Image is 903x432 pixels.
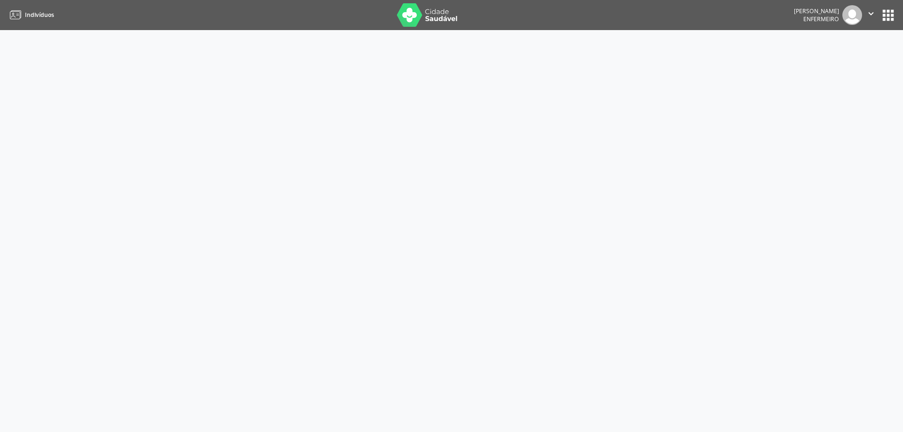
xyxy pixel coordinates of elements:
[25,11,54,19] span: Indivíduos
[842,5,862,25] img: img
[803,15,839,23] span: Enfermeiro
[880,7,896,24] button: apps
[794,7,839,15] div: [PERSON_NAME]
[7,7,54,23] a: Indivíduos
[862,5,880,25] button: 
[866,8,876,19] i: 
